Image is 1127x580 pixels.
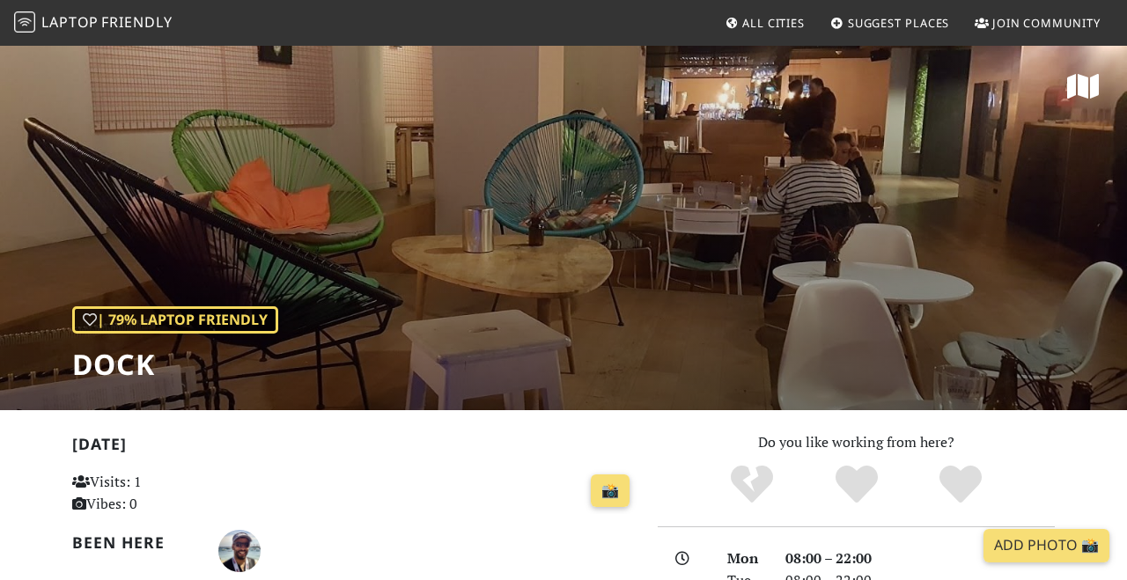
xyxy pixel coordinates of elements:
[848,15,950,31] span: Suggest Places
[992,15,1101,31] span: Join Community
[72,471,247,516] p: Visits: 1 Vibes: 0
[658,431,1055,454] p: Do you like working from here?
[218,530,261,572] img: 1065-carlos.jpg
[717,547,775,570] div: Mon
[72,435,637,460] h2: [DATE]
[72,306,278,334] div: | 79% Laptop Friendly
[909,463,1013,507] div: Definitely!
[699,463,804,507] div: No
[775,547,1065,570] div: 08:00 – 22:00
[804,463,909,507] div: Yes
[14,11,35,33] img: LaptopFriendly
[591,474,630,508] a: 📸
[101,12,172,32] span: Friendly
[742,15,805,31] span: All Cities
[983,529,1109,562] a: Add Photo 📸
[72,533,197,552] h2: Been here
[72,348,278,381] h1: Dock
[718,7,812,39] a: All Cities
[968,7,1108,39] a: Join Community
[14,8,173,39] a: LaptopFriendly LaptopFriendly
[41,12,99,32] span: Laptop
[823,7,957,39] a: Suggest Places
[218,540,261,559] span: Carlos Monteiro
